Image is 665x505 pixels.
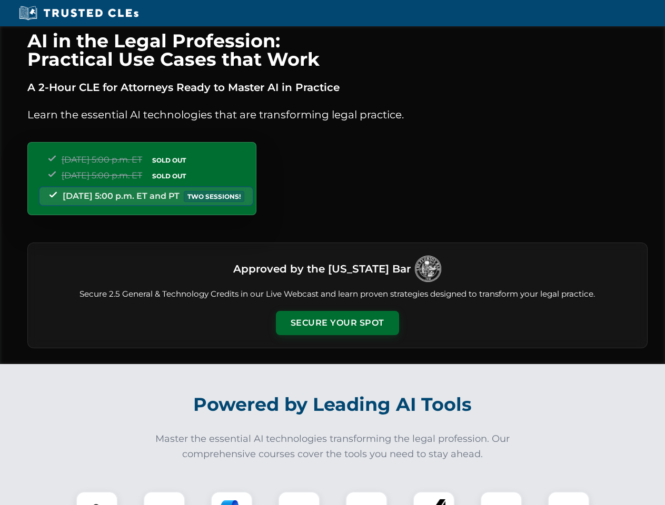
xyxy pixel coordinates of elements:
h3: Approved by the [US_STATE] Bar [233,259,411,278]
p: Master the essential AI technologies transforming the legal profession. Our comprehensive courses... [148,431,517,462]
button: Secure Your Spot [276,311,399,335]
img: Logo [415,256,441,282]
h2: Powered by Leading AI Tools [41,386,624,423]
span: SOLD OUT [148,170,190,181]
h1: AI in the Legal Profession: Practical Use Cases that Work [27,32,648,68]
span: SOLD OUT [148,155,190,166]
p: Learn the essential AI technologies that are transforming legal practice. [27,106,648,123]
span: [DATE] 5:00 p.m. ET [62,155,142,165]
p: Secure 2.5 General & Technology Credits in our Live Webcast and learn proven strategies designed ... [41,288,634,300]
img: Trusted CLEs [16,5,142,21]
span: [DATE] 5:00 p.m. ET [62,170,142,180]
p: A 2-Hour CLE for Attorneys Ready to Master AI in Practice [27,79,648,96]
